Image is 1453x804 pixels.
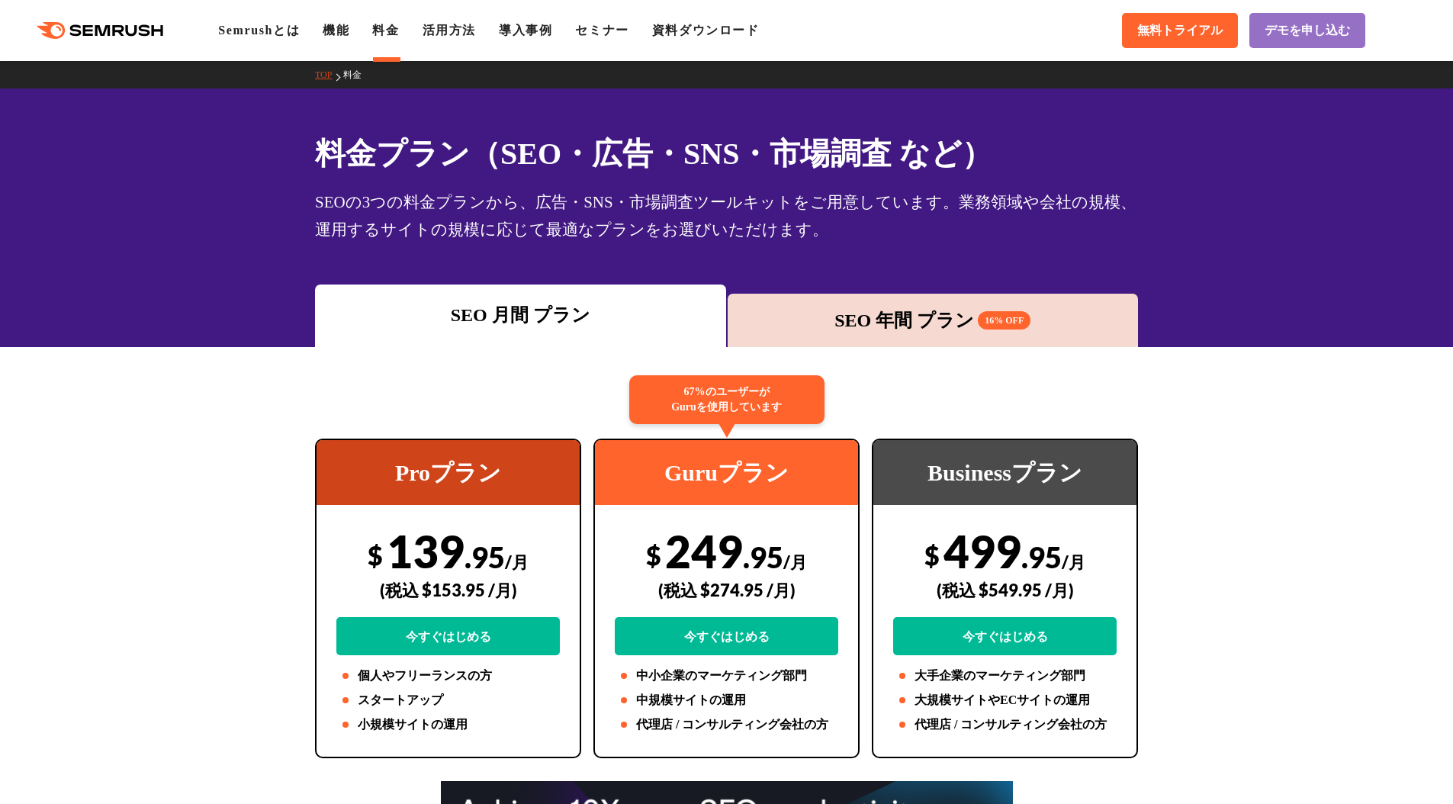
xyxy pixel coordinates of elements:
[615,563,838,617] div: (税込 $274.95 /月)
[323,24,349,37] a: 機能
[615,667,838,685] li: 中小企業のマーケティング部門
[1265,23,1350,39] span: デモを申し込む
[1062,552,1085,572] span: /月
[893,667,1117,685] li: 大手企業のマーケティング部門
[575,24,628,37] a: セミナー
[315,69,343,80] a: TOP
[893,563,1117,617] div: (税込 $549.95 /月)
[783,552,807,572] span: /月
[315,188,1138,243] div: SEOの3つの料金プランから、広告・SNS・市場調査ツールキットをご用意しています。業務領域や会社の規模、運用するサイトの規模に応じて最適なプランをお選びいただけます。
[336,716,560,734] li: 小規模サイトの運用
[646,539,661,571] span: $
[629,375,825,424] div: 67%のユーザーが Guruを使用しています
[873,440,1136,505] div: Businessプラン
[336,667,560,685] li: 個人やフリーランスの方
[615,617,838,655] a: 今すぐはじめる
[1122,13,1238,48] a: 無料トライアル
[615,691,838,709] li: 中規模サイトの運用
[368,539,383,571] span: $
[343,69,373,80] a: 料金
[595,440,858,505] div: Guruプラン
[465,539,505,574] span: .95
[1021,539,1062,574] span: .95
[423,24,476,37] a: 活用方法
[336,524,560,655] div: 139
[505,552,529,572] span: /月
[615,716,838,734] li: 代理店 / コンサルティング会社の方
[978,311,1030,330] span: 16% OFF
[372,24,399,37] a: 料金
[893,524,1117,655] div: 499
[1137,23,1223,39] span: 無料トライアル
[218,24,300,37] a: Semrushとは
[615,524,838,655] div: 249
[323,301,718,329] div: SEO 月間 プラン
[893,716,1117,734] li: 代理店 / コンサルティング会社の方
[743,539,783,574] span: .95
[1249,13,1365,48] a: デモを申し込む
[735,307,1131,334] div: SEO 年間 プラン
[315,131,1138,176] h1: 料金プラン（SEO・広告・SNS・市場調査 など）
[893,617,1117,655] a: 今すぐはじめる
[317,440,580,505] div: Proプラン
[336,617,560,655] a: 今すぐはじめる
[499,24,552,37] a: 導入事例
[336,691,560,709] li: スタートアップ
[924,539,940,571] span: $
[336,563,560,617] div: (税込 $153.95 /月)
[652,24,760,37] a: 資料ダウンロード
[893,691,1117,709] li: 大規模サイトやECサイトの運用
